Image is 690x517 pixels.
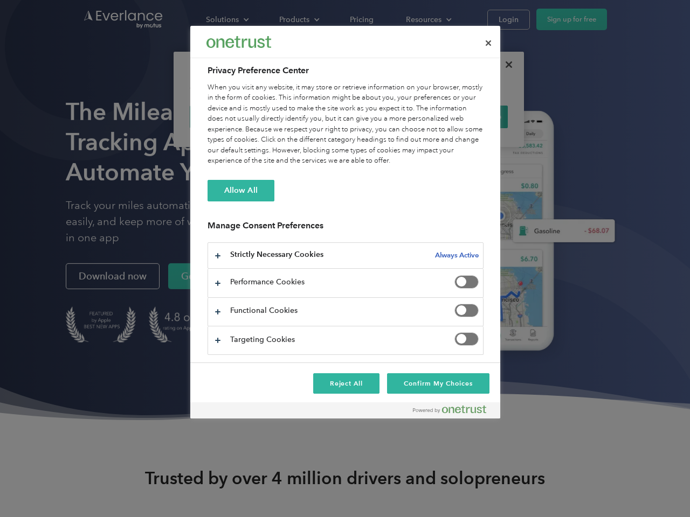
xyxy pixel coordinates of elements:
[206,36,271,47] img: Everlance
[208,220,484,237] h3: Manage Consent Preferences
[206,31,271,53] div: Everlance
[208,82,484,166] div: When you visit any website, it may store or retrieve information on your browser, mostly in the f...
[190,26,500,418] div: Preference center
[208,64,484,77] h2: Privacy Preference Center
[208,180,274,201] button: Allow All
[413,405,486,414] img: Powered by OneTrust Opens in a new Tab
[413,405,495,418] a: Powered by OneTrust Opens in a new Tab
[477,31,500,55] button: Close
[190,26,500,418] div: Privacy Preference Center
[387,373,489,394] button: Confirm My Choices
[313,373,380,394] button: Reject All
